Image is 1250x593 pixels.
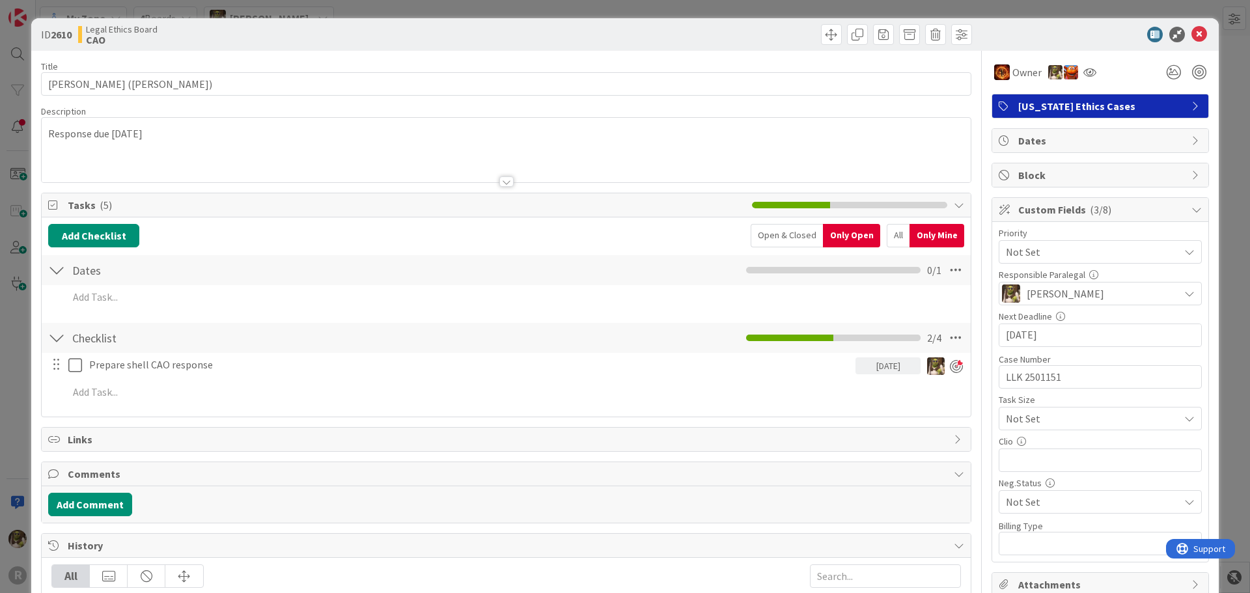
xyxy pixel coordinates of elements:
[823,224,880,247] div: Only Open
[48,493,132,516] button: Add Comment
[1018,202,1185,217] span: Custom Fields
[68,466,947,482] span: Comments
[887,224,910,247] div: All
[51,28,72,41] b: 2610
[810,564,961,588] input: Search...
[68,197,745,213] span: Tasks
[89,357,850,372] p: Prepare shell CAO response
[1012,64,1042,80] span: Owner
[1002,284,1020,303] img: DG
[48,224,139,247] button: Add Checklist
[1006,493,1173,511] span: Not Set
[999,395,1202,404] div: Task Size
[1006,324,1195,346] input: MM/DD/YYYY
[1018,98,1185,114] span: [US_STATE] Ethics Cases
[999,478,1202,488] div: Neg.Status
[1018,133,1185,148] span: Dates
[68,326,361,350] input: Add Checklist...
[27,2,59,18] span: Support
[999,353,1051,365] label: Case Number
[48,126,964,141] p: Response due [DATE]
[52,565,90,587] div: All
[1090,203,1111,216] span: ( 3/8 )
[1027,286,1104,301] span: [PERSON_NAME]
[927,262,941,278] span: 0 / 1
[86,34,158,45] b: CAO
[999,520,1043,532] label: Billing Type
[68,432,947,447] span: Links
[927,330,941,346] span: 2 / 4
[1018,167,1185,183] span: Block
[999,228,1202,238] div: Priority
[1048,65,1062,79] img: DG
[1006,243,1173,261] span: Not Set
[86,24,158,34] span: Legal Ethics Board
[855,357,921,374] div: [DATE]
[41,27,72,42] span: ID
[100,199,112,212] span: ( 5 )
[910,224,964,247] div: Only Mine
[927,357,945,375] img: DG
[41,105,86,117] span: Description
[999,437,1202,446] div: Clio
[68,538,947,553] span: History
[994,64,1010,80] img: TR
[999,312,1202,321] div: Next Deadline
[999,270,1202,279] div: Responsible Paralegal
[41,61,58,72] label: Title
[1006,409,1173,428] span: Not Set
[41,72,971,96] input: type card name here...
[751,224,823,247] div: Open & Closed
[1018,577,1185,592] span: Attachments
[68,258,361,282] input: Add Checklist...
[1064,65,1078,79] img: KA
